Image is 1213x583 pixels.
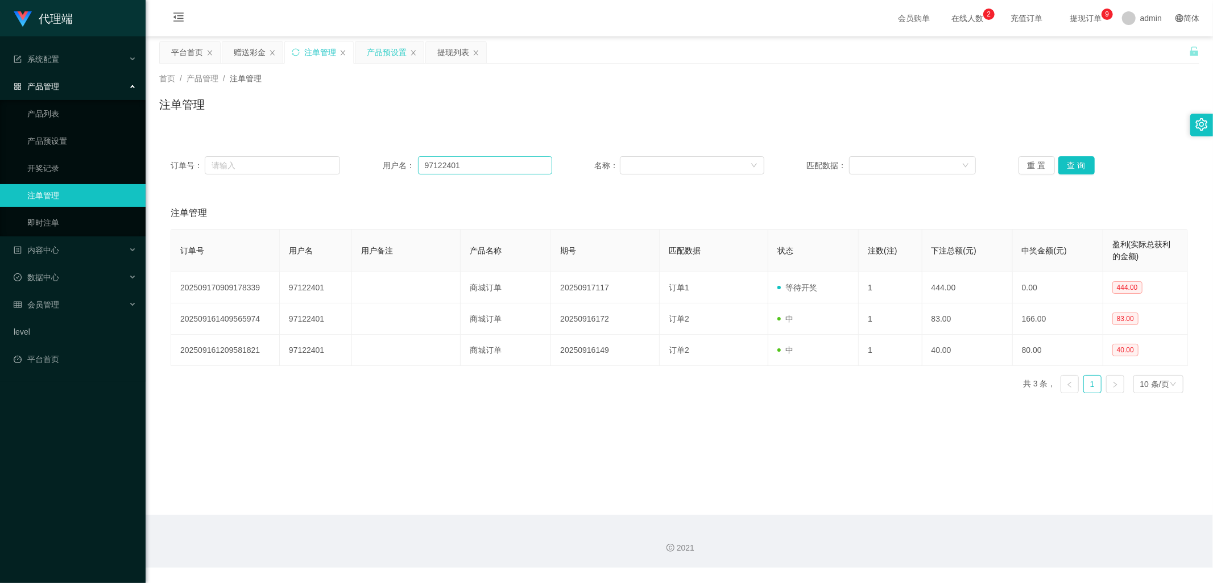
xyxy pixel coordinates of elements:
button: 查 询 [1058,156,1095,174]
i: 图标: form [14,55,22,63]
i: 图标: menu-fold [159,1,198,37]
td: 202509161209581821 [171,335,280,366]
td: 1 [859,335,922,366]
h1: 注单管理 [159,96,205,113]
i: 图标: appstore-o [14,82,22,90]
i: 图标: profile [14,246,22,254]
a: 即时注单 [27,211,136,234]
div: 赠送彩金 [234,41,266,63]
td: 商城订单 [461,303,551,335]
td: 202509170909178339 [171,272,280,303]
li: 1 [1083,375,1102,393]
span: 首页 [159,74,175,83]
img: logo.9652507e.png [14,11,32,27]
span: 状态 [777,246,793,255]
td: 1 [859,272,922,303]
a: 代理端 [14,14,73,23]
td: 97122401 [280,335,352,366]
span: 产品管理 [14,82,59,91]
span: 产品管理 [187,74,218,83]
span: 444.00 [1112,281,1142,294]
a: level [14,320,136,343]
span: 用户名： [383,160,418,172]
span: 订单1 [669,283,689,292]
span: 用户备注 [361,246,393,255]
div: 产品预设置 [367,41,407,63]
td: 97122401 [280,303,352,335]
a: 产品列表 [27,102,136,125]
span: 匹配数据 [669,246,701,255]
li: 下一页 [1106,375,1124,393]
span: 中 [777,314,793,323]
i: 图标: close [269,49,276,56]
span: 用户名 [289,246,313,255]
span: / [223,74,225,83]
button: 重 置 [1019,156,1055,174]
span: 提现订单 [1064,14,1107,22]
div: 注单管理 [304,41,336,63]
i: 图标: copyright [666,544,674,552]
span: 83.00 [1112,313,1139,325]
span: 订单2 [669,345,689,355]
i: 图标: down [962,162,969,170]
i: 图标: global [1175,14,1183,22]
td: 0.00 [1013,272,1103,303]
span: 注数(注) [868,246,897,255]
span: 充值订单 [1005,14,1048,22]
td: 40.00 [922,335,1013,366]
span: / [180,74,182,83]
td: 166.00 [1013,303,1103,335]
sup: 2 [983,9,995,20]
p: 2 [987,9,991,20]
a: 开奖记录 [27,157,136,180]
p: 9 [1106,9,1109,20]
td: 444.00 [922,272,1013,303]
span: 在线人数 [946,14,989,22]
span: 中奖金额(元) [1022,246,1067,255]
div: 平台首页 [171,41,203,63]
span: 注单管理 [230,74,262,83]
span: 下注总额(元) [932,246,976,255]
i: 图标: check-circle-o [14,273,22,281]
span: 订单2 [669,314,689,323]
span: 订单号： [171,160,205,172]
i: 图标: down [1170,381,1177,389]
input: 请输入 [418,156,552,174]
td: 80.00 [1013,335,1103,366]
span: 匹配数据： [806,160,849,172]
i: 图标: close [473,49,479,56]
sup: 9 [1102,9,1113,20]
a: 注单管理 [27,184,136,207]
a: 1 [1084,376,1101,393]
span: 盈利(实际总获利的金额) [1112,240,1171,261]
a: 产品预设置 [27,130,136,152]
input: 请输入 [205,156,340,174]
td: 202509161409565974 [171,303,280,335]
span: 中 [777,345,793,355]
td: 1 [859,303,922,335]
span: 会员管理 [14,300,59,309]
div: 10 条/页 [1140,376,1169,393]
i: 图标: close [206,49,213,56]
a: 图标: dashboard平台首页 [14,348,136,370]
td: 20250917117 [551,272,660,303]
span: 40.00 [1112,344,1139,356]
span: 内容中心 [14,245,59,255]
span: 产品名称 [470,246,502,255]
i: 图标: unlock [1189,46,1199,56]
i: 图标: sync [292,48,300,56]
td: 商城订单 [461,272,551,303]
i: 图标: setting [1195,118,1208,131]
i: 图标: left [1066,381,1073,388]
td: 商城订单 [461,335,551,366]
span: 名称： [594,160,620,172]
td: 83.00 [922,303,1013,335]
i: 图标: close [410,49,417,56]
li: 上一页 [1061,375,1079,393]
td: 20250916149 [551,335,660,366]
i: 图标: right [1112,381,1119,388]
span: 期号 [560,246,576,255]
td: 20250916172 [551,303,660,335]
span: 数据中心 [14,273,59,282]
li: 共 3 条， [1023,375,1056,393]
